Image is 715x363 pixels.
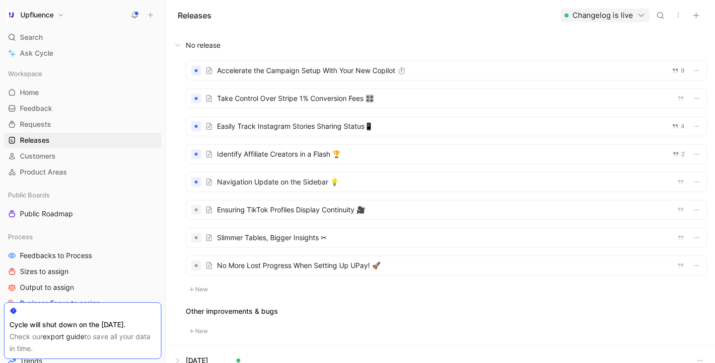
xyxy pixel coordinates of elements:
[20,47,53,59] span: Ask Cycle
[4,149,161,164] a: Customers
[8,69,42,79] span: Workspace
[20,209,73,219] span: Public Roadmap
[20,267,69,276] span: Sizes to assign
[4,229,161,244] div: Process
[4,165,161,180] a: Product Areas
[4,117,161,132] a: Requests
[4,187,161,221] div: Public BoardsPublic Roadmap
[4,101,161,116] a: Feedback
[20,10,54,19] h1: Upfluence
[4,206,161,221] a: Public Roadmap
[9,331,156,355] div: Check our to save all your data in time.
[4,296,161,311] a: Business Focus to assign
[4,280,161,295] a: Output to assign
[4,66,161,81] div: Workspace
[20,119,51,129] span: Requests
[186,283,212,295] button: New
[681,151,685,157] span: 2
[670,65,687,76] button: 9
[6,10,16,20] img: Upfluence
[20,31,43,43] span: Search
[9,319,156,331] div: Cycle will shut down on the [DATE].
[20,251,92,261] span: Feedbacks to Process
[20,103,52,113] span: Feedback
[4,85,161,100] a: Home
[681,68,685,74] span: 9
[670,121,687,132] button: 4
[20,88,39,97] span: Home
[20,298,100,308] span: Business Focus to assign
[561,8,649,22] button: Changelog is live
[8,190,50,200] span: Public Boards
[186,325,212,337] button: New
[4,8,67,22] button: UpfluenceUpfluence
[670,149,687,160] button: 2
[681,123,685,129] span: 4
[4,248,161,263] a: Feedbacks to Process
[43,332,84,341] a: export guide
[4,187,161,202] div: Public Boards
[20,151,56,161] span: Customers
[4,46,161,61] a: Ask Cycle
[20,135,50,145] span: Releases
[8,232,33,242] span: Process
[4,264,161,279] a: Sizes to assign
[178,9,212,21] h1: Releases
[4,133,161,148] a: Releases
[20,282,74,292] span: Output to assign
[186,305,707,317] div: Other improvements & bugs
[20,167,67,177] span: Product Areas
[4,229,161,311] div: ProcessFeedbacks to ProcessSizes to assignOutput to assignBusiness Focus to assign
[4,30,161,45] div: Search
